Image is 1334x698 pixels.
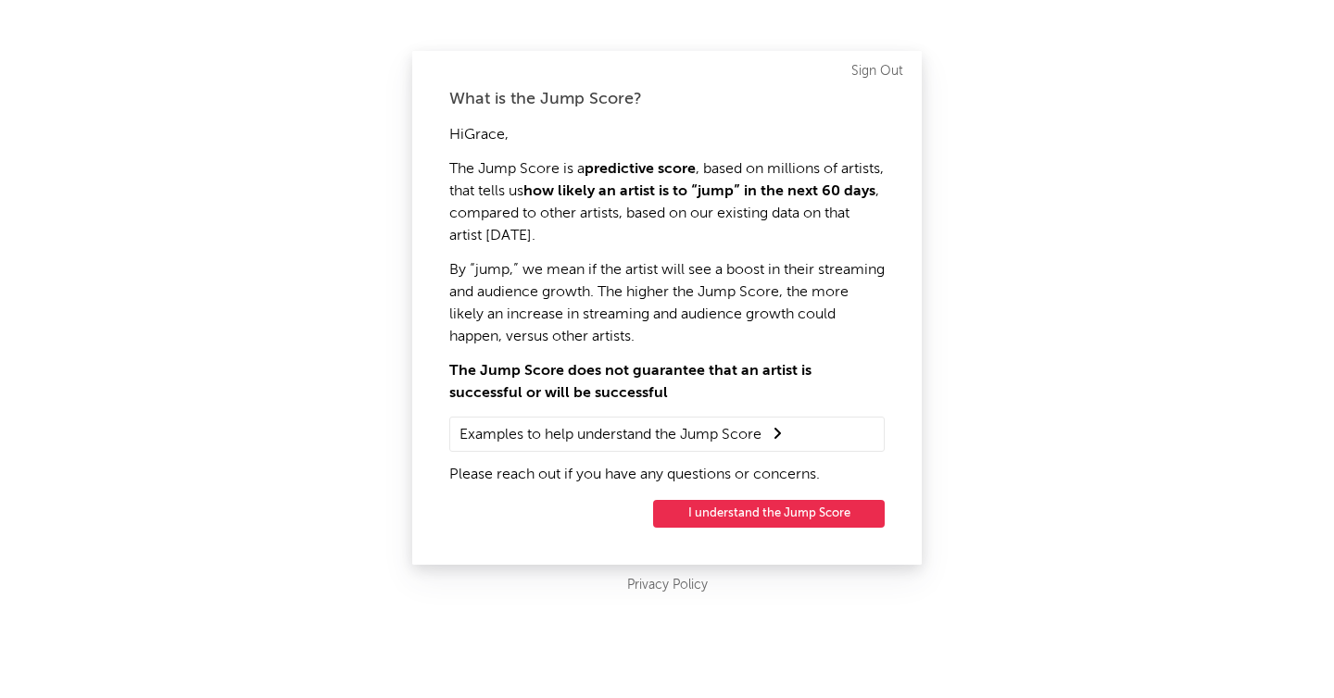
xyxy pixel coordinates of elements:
[585,162,696,177] strong: predictive score
[449,88,885,110] div: What is the Jump Score?
[449,158,885,247] p: The Jump Score is a , based on millions of artists, that tells us , compared to other artists, ba...
[459,422,875,446] summary: Examples to help understand the Jump Score
[449,364,812,401] strong: The Jump Score does not guarantee that an artist is successful or will be successful
[627,574,708,597] a: Privacy Policy
[449,259,885,348] p: By “jump,” we mean if the artist will see a boost in their streaming and audience growth. The hig...
[851,60,903,82] a: Sign Out
[653,500,885,528] button: I understand the Jump Score
[523,184,875,199] strong: how likely an artist is to “jump” in the next 60 days
[449,124,885,146] p: Hi Grace ,
[449,464,885,486] p: Please reach out if you have any questions or concerns.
